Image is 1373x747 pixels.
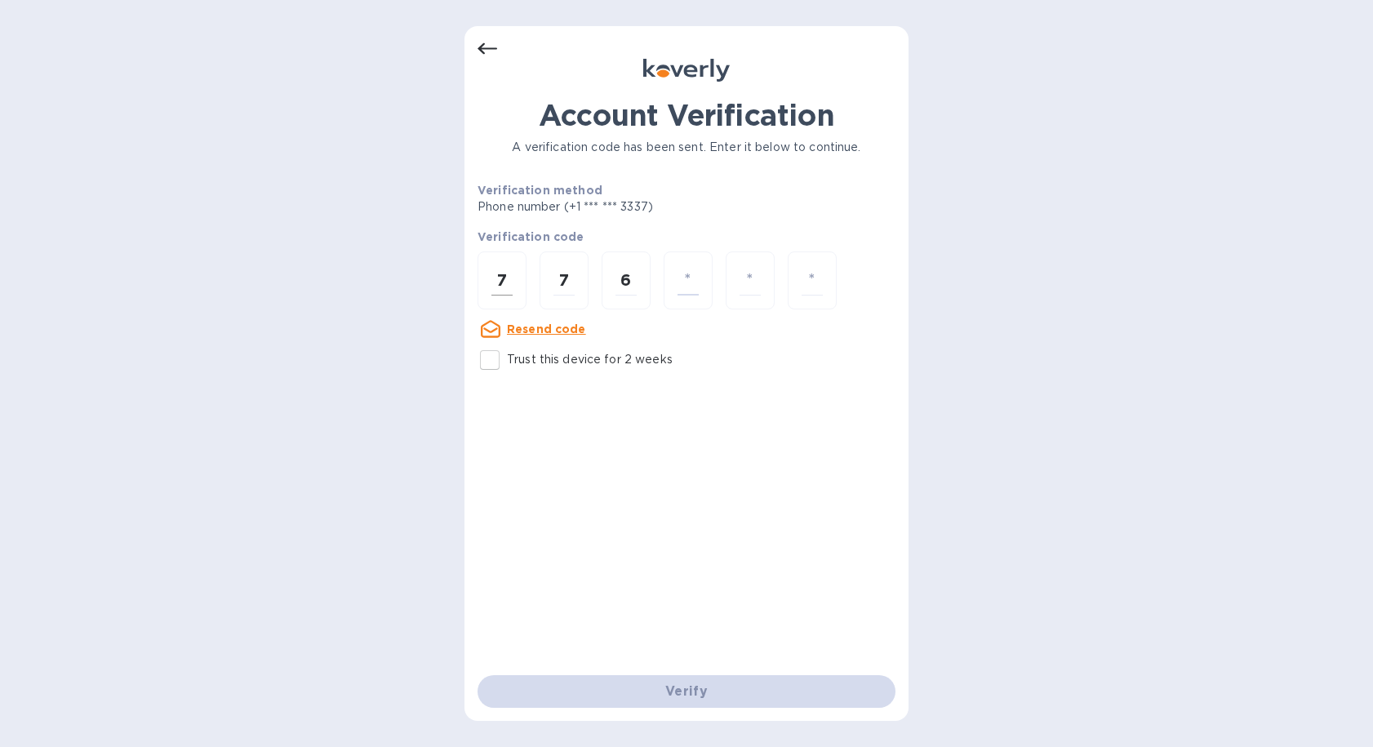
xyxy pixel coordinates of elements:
p: Trust this device for 2 weeks [507,351,673,368]
p: Verification code [478,229,895,245]
p: Phone number (+1 *** *** 3337) [478,198,778,216]
u: Resend code [507,322,586,336]
h1: Account Verification [478,98,895,132]
b: Verification method [478,184,602,197]
p: A verification code has been sent. Enter it below to continue. [478,139,895,156]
